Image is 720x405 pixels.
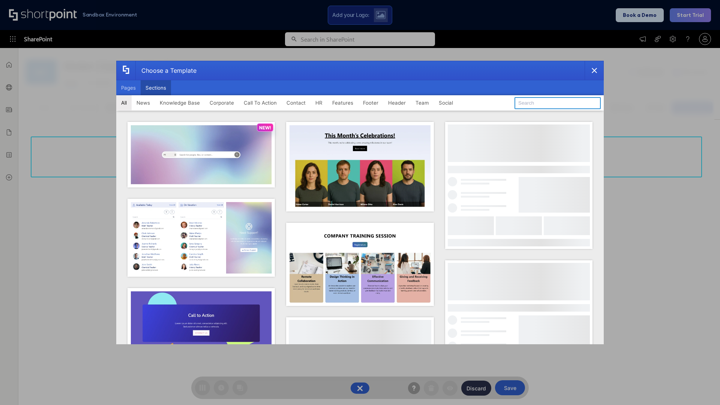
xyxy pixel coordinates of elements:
[327,95,358,110] button: Features
[383,95,411,110] button: Header
[116,61,604,344] div: template selector
[310,95,327,110] button: HR
[682,369,720,405] iframe: Chat Widget
[358,95,383,110] button: Footer
[116,95,132,110] button: All
[132,95,155,110] button: News
[514,97,601,109] input: Search
[282,95,310,110] button: Contact
[116,80,141,95] button: Pages
[239,95,282,110] button: Call To Action
[155,95,205,110] button: Knowledge Base
[434,95,458,110] button: Social
[205,95,239,110] button: Corporate
[259,125,271,130] p: NEW!
[135,61,196,80] div: Choose a Template
[141,80,171,95] button: Sections
[411,95,434,110] button: Team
